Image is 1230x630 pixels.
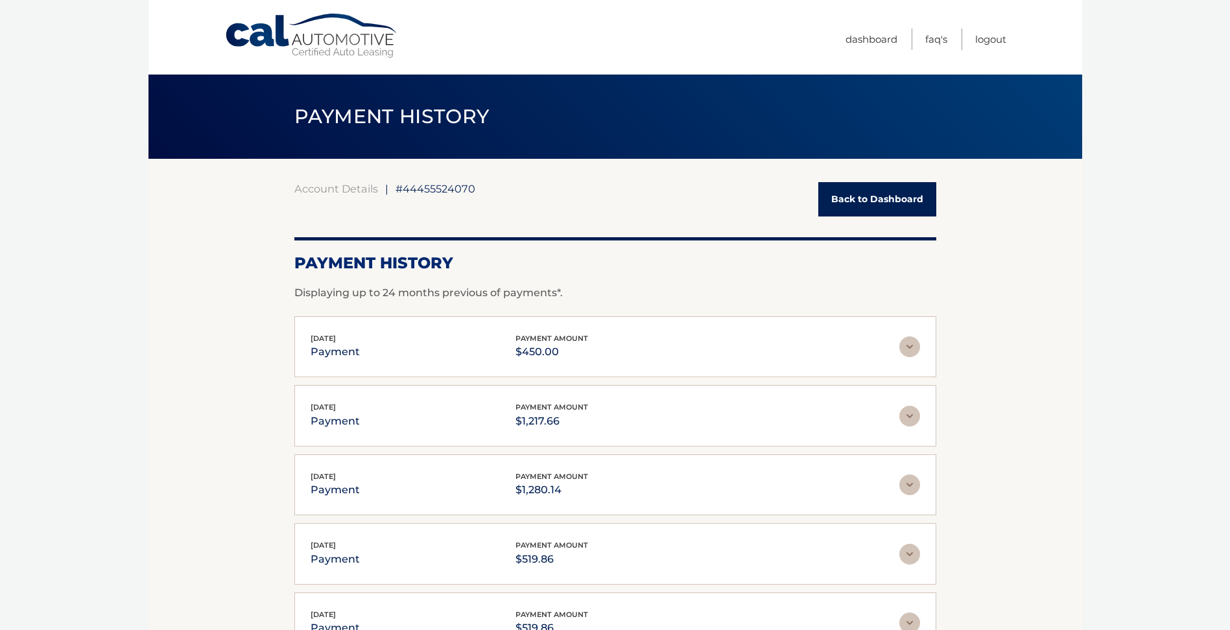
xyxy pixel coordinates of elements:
a: Logout [975,29,1006,50]
p: payment [311,481,360,499]
a: Cal Automotive [224,13,399,59]
p: $1,280.14 [515,481,588,499]
span: payment amount [515,402,588,412]
span: [DATE] [311,402,336,412]
a: Back to Dashboard [818,182,936,216]
img: accordion-rest.svg [899,406,920,426]
span: [DATE] [311,472,336,481]
p: $450.00 [515,343,588,361]
p: Displaying up to 24 months previous of payments*. [294,285,936,301]
p: $519.86 [515,550,588,568]
span: | [385,182,388,195]
p: $1,217.66 [515,412,588,430]
img: accordion-rest.svg [899,336,920,357]
span: payment amount [515,472,588,481]
p: payment [311,550,360,568]
span: payment amount [515,610,588,619]
span: payment amount [515,541,588,550]
p: payment [311,343,360,361]
img: accordion-rest.svg [899,474,920,495]
span: [DATE] [311,541,336,550]
span: payment amount [515,334,588,343]
span: PAYMENT HISTORY [294,104,490,128]
h2: Payment History [294,253,936,273]
span: [DATE] [311,334,336,343]
span: [DATE] [311,610,336,619]
a: Account Details [294,182,378,195]
a: Dashboard [846,29,897,50]
p: payment [311,412,360,430]
span: #44455524070 [396,182,475,195]
img: accordion-rest.svg [899,544,920,565]
a: FAQ's [925,29,947,50]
